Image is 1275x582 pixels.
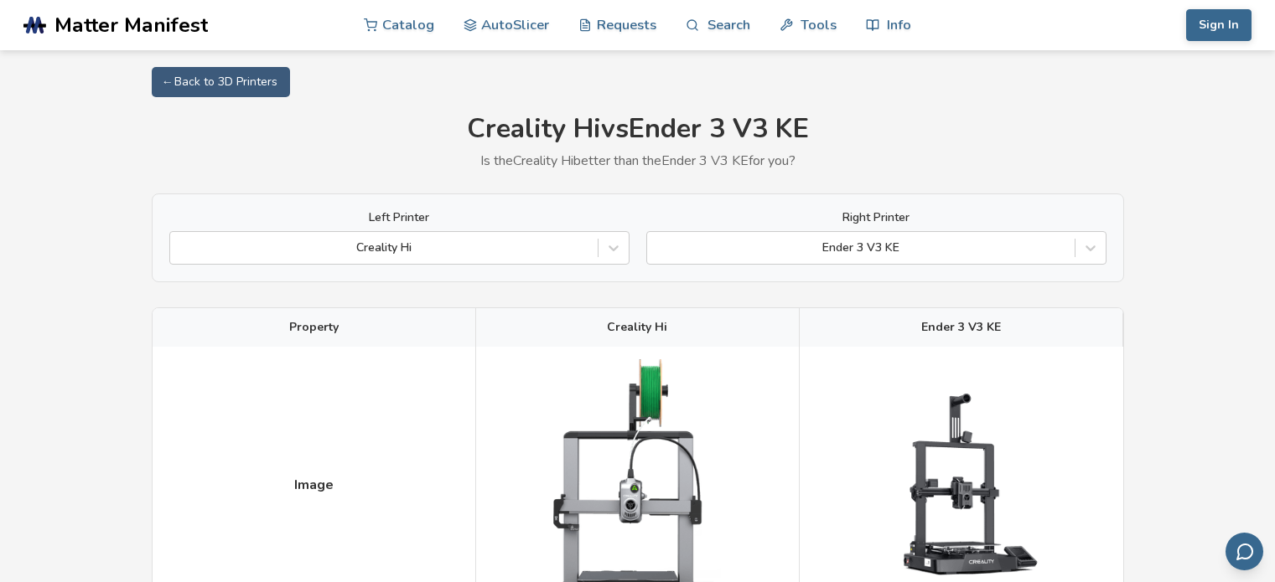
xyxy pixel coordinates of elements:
[921,321,1001,334] span: Ender 3 V3 KE
[289,321,339,334] span: Property
[656,241,659,255] input: Ender 3 V3 KE
[1226,533,1263,570] button: Send feedback via email
[1186,9,1252,41] button: Sign In
[152,67,290,97] a: ← Back to 3D Printers
[878,394,1045,579] img: Ender 3 V3 KE
[646,211,1107,224] label: Right Printer
[169,211,630,224] label: Left Printer
[152,114,1124,145] h1: Creality Hi vs Ender 3 V3 KE
[152,153,1124,168] p: Is the Creality Hi better than the Ender 3 V3 KE for you?
[54,13,208,37] span: Matter Manifest
[179,241,182,255] input: Creality Hi
[607,321,667,334] span: Creality Hi
[294,477,334,492] span: Image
